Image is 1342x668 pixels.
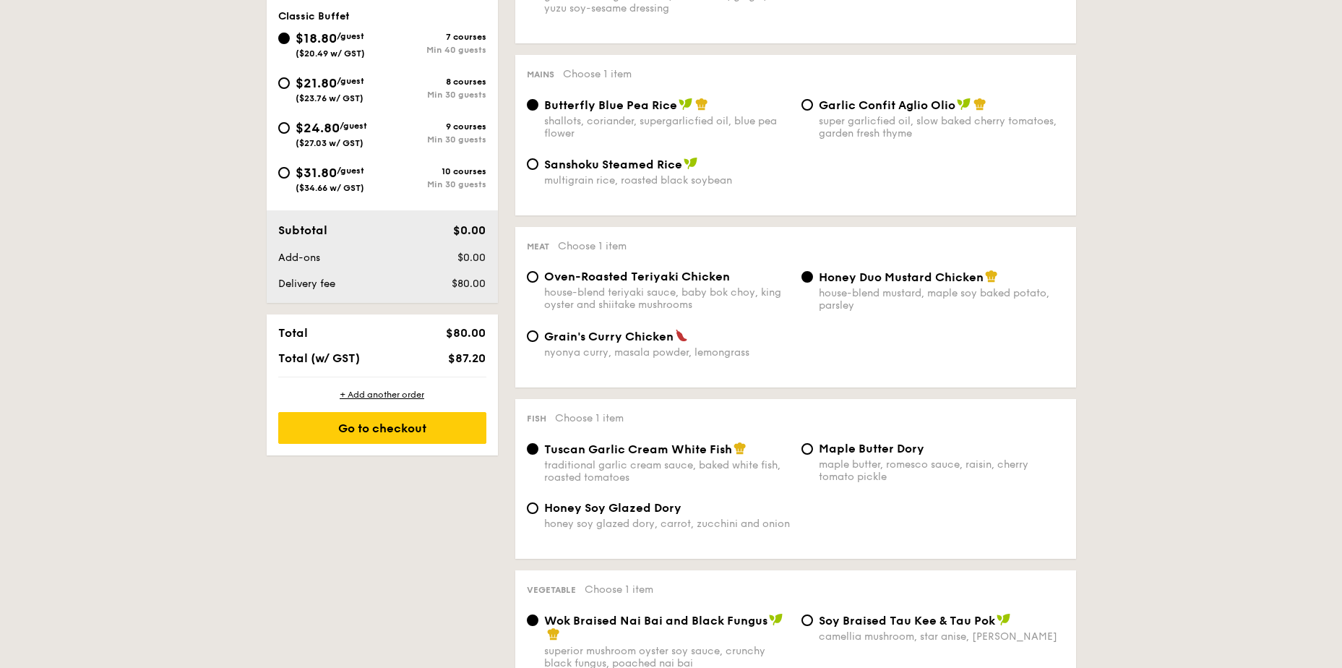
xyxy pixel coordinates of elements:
input: Butterfly Blue Pea Riceshallots, coriander, supergarlicfied oil, blue pea flower [527,99,538,111]
div: super garlicfied oil, slow baked cherry tomatoes, garden fresh thyme [819,115,1064,140]
span: /guest [340,121,367,131]
div: 9 courses [382,121,486,132]
div: house-blend teriyaki sauce, baby bok choy, king oyster and shiitake mushrooms [544,286,790,311]
div: maple butter, romesco sauce, raisin, cherry tomato pickle [819,458,1064,483]
span: ($23.76 w/ GST) [296,93,364,103]
span: Delivery fee [278,278,335,290]
span: Total (w/ GST) [278,351,360,365]
div: Min 30 guests [382,134,486,145]
div: Go to checkout [278,412,486,444]
span: Choose 1 item [585,583,653,596]
img: icon-chef-hat.a58ddaea.svg [973,98,986,111]
img: icon-vegan.f8ff3823.svg [679,98,693,111]
img: icon-vegan.f8ff3823.svg [997,613,1011,626]
span: Meat [527,241,549,252]
span: Grain's Curry Chicken [544,330,674,343]
span: Honey Duo Mustard Chicken [819,270,984,284]
span: /guest [337,76,364,86]
div: + Add another order [278,389,486,401]
div: Min 30 guests [382,179,486,189]
input: $21.80/guest($23.76 w/ GST)8 coursesMin 30 guests [278,77,290,89]
input: Sanshoku Steamed Ricemultigrain rice, roasted black soybean [527,158,538,170]
img: icon-vegan.f8ff3823.svg [684,157,698,170]
input: Maple Butter Dorymaple butter, romesco sauce, raisin, cherry tomato pickle [801,443,813,455]
span: Mains [527,69,554,80]
div: 10 courses [382,166,486,176]
span: Vegetable [527,585,576,595]
span: Honey Soy Glazed Dory [544,501,681,515]
img: icon-chef-hat.a58ddaea.svg [985,270,998,283]
div: camellia mushroom, star anise, [PERSON_NAME] [819,630,1064,643]
span: Add-ons [278,252,320,264]
div: nyonya curry, masala powder, lemongrass [544,346,790,359]
span: ⁠Soy Braised Tau Kee & Tau Pok [819,614,995,628]
span: $0.00 [457,252,486,264]
input: ⁠Soy Braised Tau Kee & Tau Pokcamellia mushroom, star anise, [PERSON_NAME] [801,615,813,626]
span: Choose 1 item [563,68,632,80]
input: Wok Braised Nai Bai and Black Fungussuperior mushroom oyster soy sauce, crunchy black fungus, poa... [527,615,538,626]
input: $24.80/guest($27.03 w/ GST)9 coursesMin 30 guests [278,122,290,134]
div: Min 40 guests [382,45,486,55]
img: icon-spicy.37a8142b.svg [675,329,688,342]
div: house-blend mustard, maple soy baked potato, parsley [819,287,1064,312]
span: $80.00 [452,278,486,290]
img: icon-vegan.f8ff3823.svg [957,98,971,111]
div: honey soy glazed dory, carrot, zucchini and onion [544,518,790,530]
span: /guest [337,166,364,176]
span: Oven-Roasted Teriyaki Chicken [544,270,730,283]
span: $18.80 [296,30,337,46]
span: $31.80 [296,165,337,181]
span: ($27.03 w/ GST) [296,138,364,148]
div: Min 30 guests [382,90,486,100]
input: $31.80/guest($34.66 w/ GST)10 coursesMin 30 guests [278,167,290,179]
span: Wok Braised Nai Bai and Black Fungus [544,614,767,628]
span: Choose 1 item [558,240,627,252]
span: Classic Buffet [278,10,350,22]
span: $80.00 [446,326,486,340]
span: $0.00 [453,223,486,237]
input: Tuscan Garlic Cream White Fishtraditional garlic cream sauce, baked white fish, roasted tomatoes [527,443,538,455]
div: 7 courses [382,32,486,42]
div: shallots, coriander, supergarlicfied oil, blue pea flower [544,115,790,140]
span: /guest [337,31,364,41]
input: Grain's Curry Chickennyonya curry, masala powder, lemongrass [527,330,538,342]
span: ($20.49 w/ GST) [296,48,365,59]
span: $21.80 [296,75,337,91]
input: Garlic Confit Aglio Oliosuper garlicfied oil, slow baked cherry tomatoes, garden fresh thyme [801,99,813,111]
span: Fish [527,414,546,424]
img: icon-vegan.f8ff3823.svg [769,613,783,626]
input: $18.80/guest($20.49 w/ GST)7 coursesMin 40 guests [278,33,290,44]
img: icon-chef-hat.a58ddaea.svg [695,98,708,111]
div: 8 courses [382,77,486,87]
input: Honey Soy Glazed Doryhoney soy glazed dory, carrot, zucchini and onion [527,502,538,514]
span: Garlic Confit Aglio Olio [819,98,955,112]
span: Maple Butter Dory [819,442,924,455]
input: Honey Duo Mustard Chickenhouse-blend mustard, maple soy baked potato, parsley [801,271,813,283]
span: $24.80 [296,120,340,136]
span: Tuscan Garlic Cream White Fish [544,442,732,456]
img: icon-chef-hat.a58ddaea.svg [734,442,747,455]
span: Total [278,326,308,340]
div: traditional garlic cream sauce, baked white fish, roasted tomatoes [544,459,790,484]
span: Subtotal [278,223,327,237]
span: ($34.66 w/ GST) [296,183,364,193]
span: Butterfly Blue Pea Rice [544,98,677,112]
span: Choose 1 item [555,412,624,424]
span: $87.20 [448,351,486,365]
input: Oven-Roasted Teriyaki Chickenhouse-blend teriyaki sauce, baby bok choy, king oyster and shiitake ... [527,271,538,283]
img: icon-chef-hat.a58ddaea.svg [547,628,560,641]
span: Sanshoku Steamed Rice [544,158,682,171]
div: multigrain rice, roasted black soybean [544,174,790,187]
